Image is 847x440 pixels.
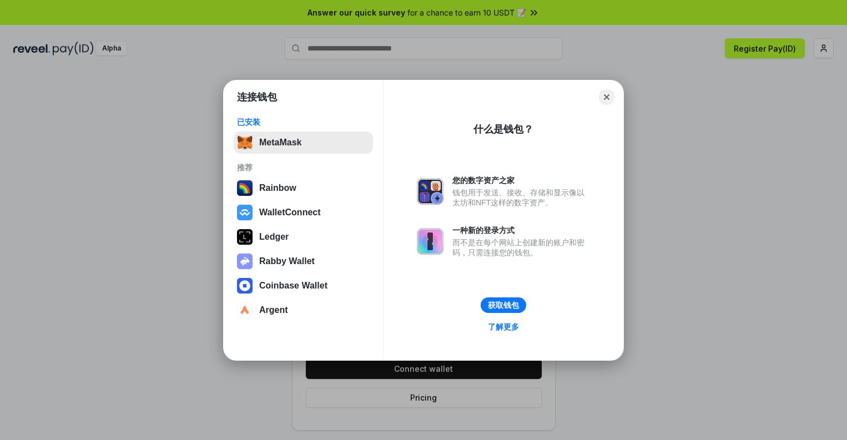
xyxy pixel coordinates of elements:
div: 获取钱包 [488,300,519,310]
div: 推荐 [237,163,370,173]
div: MetaMask [259,138,301,148]
img: svg+xml,%3Csvg%20width%3D%22120%22%20height%3D%22120%22%20viewBox%3D%220%200%20120%20120%22%20fil... [237,180,253,196]
button: Rainbow [234,177,373,199]
button: Argent [234,299,373,321]
div: WalletConnect [259,208,321,218]
h1: 连接钱包 [237,90,277,104]
div: 了解更多 [488,322,519,332]
button: MetaMask [234,132,373,154]
button: Close [599,89,614,105]
div: 您的数字资产之家 [452,175,590,185]
img: svg+xml,%3Csvg%20width%3D%2228%22%20height%3D%2228%22%20viewBox%3D%220%200%2028%2028%22%20fill%3D... [237,302,253,318]
div: Argent [259,305,288,315]
img: svg+xml,%3Csvg%20fill%3D%22none%22%20height%3D%2233%22%20viewBox%3D%220%200%2035%2033%22%20width%... [237,135,253,150]
img: svg+xml,%3Csvg%20xmlns%3D%22http%3A%2F%2Fwww.w3.org%2F2000%2Fsvg%22%20fill%3D%22none%22%20viewBox... [417,228,443,255]
div: 已安装 [237,117,370,127]
div: 钱包用于发送、接收、存储和显示像以太坊和NFT这样的数字资产。 [452,188,590,208]
div: 而不是在每个网站上创建新的账户和密码，只需连接您的钱包。 [452,237,590,257]
a: 了解更多 [481,320,526,334]
button: Rabby Wallet [234,250,373,272]
div: Coinbase Wallet [259,281,327,291]
div: Rainbow [259,183,296,193]
button: WalletConnect [234,201,373,224]
img: svg+xml,%3Csvg%20xmlns%3D%22http%3A%2F%2Fwww.w3.org%2F2000%2Fsvg%22%20width%3D%2228%22%20height%3... [237,229,253,245]
img: svg+xml,%3Csvg%20xmlns%3D%22http%3A%2F%2Fwww.w3.org%2F2000%2Fsvg%22%20fill%3D%22none%22%20viewBox... [237,254,253,269]
div: 一种新的登录方式 [452,225,590,235]
img: svg+xml,%3Csvg%20width%3D%2228%22%20height%3D%2228%22%20viewBox%3D%220%200%2028%2028%22%20fill%3D... [237,278,253,294]
div: Rabby Wallet [259,256,315,266]
div: Ledger [259,232,289,242]
img: svg+xml,%3Csvg%20xmlns%3D%22http%3A%2F%2Fwww.w3.org%2F2000%2Fsvg%22%20fill%3D%22none%22%20viewBox... [417,178,443,205]
button: Ledger [234,226,373,248]
button: 获取钱包 [481,297,526,313]
button: Coinbase Wallet [234,275,373,297]
div: 什么是钱包？ [473,123,533,136]
img: svg+xml,%3Csvg%20width%3D%2228%22%20height%3D%2228%22%20viewBox%3D%220%200%2028%2028%22%20fill%3D... [237,205,253,220]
